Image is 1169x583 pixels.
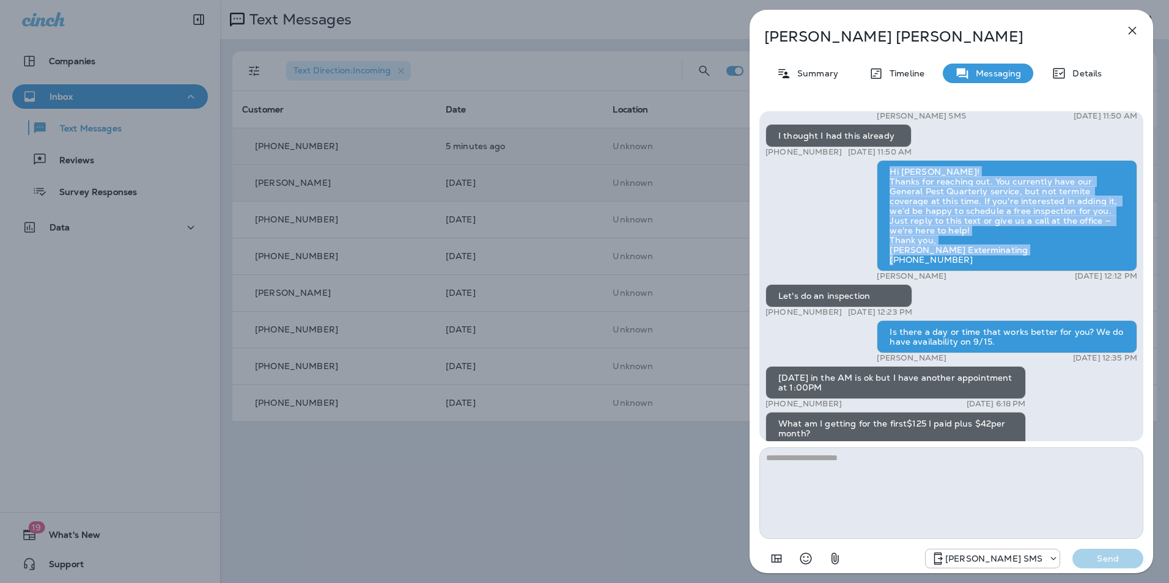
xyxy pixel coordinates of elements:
[765,284,912,307] div: Let's do an inspection
[848,307,912,317] p: [DATE] 12:23 PM
[945,554,1042,563] p: [PERSON_NAME] SMS
[791,68,838,78] p: Summary
[1066,68,1102,78] p: Details
[765,147,842,157] p: [PHONE_NUMBER]
[883,68,924,78] p: Timeline
[765,307,842,317] p: [PHONE_NUMBER]
[764,28,1098,45] p: [PERSON_NAME] [PERSON_NAME]
[765,366,1026,399] div: [DATE] in the AM is ok but I have another appointment at 1:00PM
[765,124,912,147] div: I thought I had this already
[765,412,1026,464] div: What am I getting for the first$125 I paid plus $42per month? I thought I also had termite coverage
[877,271,946,281] p: [PERSON_NAME]
[877,353,946,363] p: [PERSON_NAME]
[1074,111,1137,121] p: [DATE] 11:50 AM
[1075,271,1137,281] p: [DATE] 12:12 PM
[877,160,1137,271] div: Hi [PERSON_NAME]! Thanks for reaching out. You currently have our General Pest Quarterly service,...
[970,68,1021,78] p: Messaging
[794,546,818,571] button: Select an emoji
[848,147,912,157] p: [DATE] 11:50 AM
[877,111,965,121] p: [PERSON_NAME] SMS
[967,399,1026,409] p: [DATE] 6:18 PM
[764,546,789,571] button: Add in a premade template
[1073,353,1137,363] p: [DATE] 12:35 PM
[765,399,842,409] p: [PHONE_NUMBER]
[877,320,1137,353] div: Is there a day or time that works better for you? We do have availability on 9/15.
[926,551,1060,566] div: +1 (757) 760-3335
